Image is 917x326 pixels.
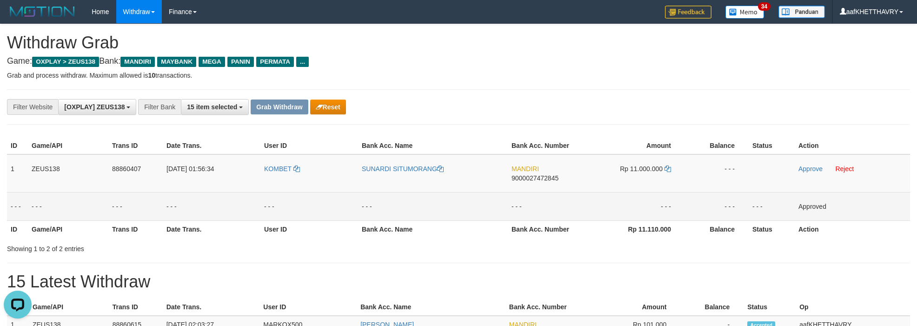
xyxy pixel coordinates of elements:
[589,220,685,238] th: Rp 11.110.000
[7,137,28,154] th: ID
[108,220,163,238] th: Trans ID
[798,165,823,173] a: Approve
[362,165,444,173] a: SUNARDI SITUMORANG
[589,192,685,220] td: - - -
[112,165,141,173] span: 88860407
[310,100,346,114] button: Reset
[28,220,108,238] th: Game/API
[664,165,671,173] a: Copy 11000000 to clipboard
[665,6,711,19] img: Feedback.jpg
[157,57,196,67] span: MAYBANK
[795,220,910,238] th: Action
[260,192,358,220] td: - - -
[744,299,796,316] th: Status
[749,220,795,238] th: Status
[260,220,358,238] th: User ID
[512,174,558,182] span: Copy 9000027472845 to clipboard
[120,57,155,67] span: MANDIRI
[163,192,260,220] td: - - -
[259,299,357,316] th: User ID
[108,137,163,154] th: Trans ID
[256,57,294,67] span: PERMATA
[163,137,260,154] th: Date Trans.
[749,137,795,154] th: Status
[357,299,505,316] th: Bank Acc. Name
[725,6,764,19] img: Button%20Memo.svg
[7,154,28,193] td: 1
[685,137,749,154] th: Balance
[685,192,749,220] td: - - -
[181,99,249,115] button: 15 item selected
[64,103,125,111] span: [OXPLAY] ZEUS138
[7,5,78,19] img: MOTION_logo.png
[685,154,749,193] td: - - -
[7,99,58,115] div: Filter Website
[199,57,225,67] span: MEGA
[749,192,795,220] td: - - -
[358,137,508,154] th: Bank Acc. Name
[508,137,589,154] th: Bank Acc. Number
[835,165,854,173] a: Reject
[7,192,28,220] td: - - -
[109,299,163,316] th: Trans ID
[166,165,214,173] span: [DATE] 01:56:34
[795,137,910,154] th: Action
[7,273,910,291] h1: 15 Latest Withdraw
[758,2,771,11] span: 34
[685,220,749,238] th: Balance
[260,137,358,154] th: User ID
[586,299,681,316] th: Amount
[108,192,163,220] td: - - -
[264,165,300,173] a: KOMBET
[187,103,237,111] span: 15 item selected
[251,100,308,114] button: Grab Withdraw
[358,192,508,220] td: - - -
[7,71,910,80] p: Grab and process withdraw. Maximum allowed is transactions.
[7,240,375,253] div: Showing 1 to 2 of 2 entries
[163,299,260,316] th: Date Trans.
[163,220,260,238] th: Date Trans.
[778,6,825,18] img: panduan.png
[508,220,589,238] th: Bank Acc. Number
[589,137,685,154] th: Amount
[148,72,155,79] strong: 10
[505,299,586,316] th: Bank Acc. Number
[512,165,539,173] span: MANDIRI
[28,154,108,193] td: ZEUS138
[680,299,744,316] th: Balance
[7,33,910,52] h1: Withdraw Grab
[4,4,32,32] button: Open LiveChat chat widget
[227,57,254,67] span: PANIN
[296,57,309,67] span: ...
[7,57,910,66] h4: Game: Bank:
[58,99,136,115] button: [OXPLAY] ZEUS138
[795,192,910,220] td: Approved
[32,57,99,67] span: OXPLAY > ZEUS138
[264,165,292,173] span: KOMBET
[796,299,910,316] th: Op
[7,220,28,238] th: ID
[28,137,108,154] th: Game/API
[29,299,109,316] th: Game/API
[28,192,108,220] td: - - -
[138,99,181,115] div: Filter Bank
[508,192,589,220] td: - - -
[620,165,663,173] span: Rp 11.000.000
[358,220,508,238] th: Bank Acc. Name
